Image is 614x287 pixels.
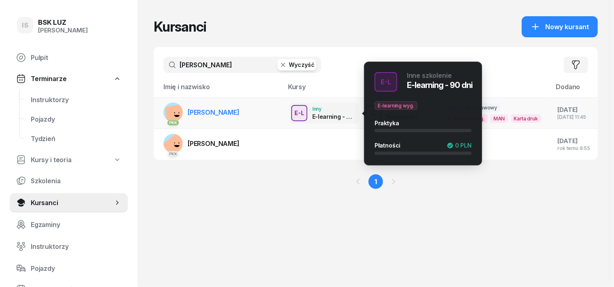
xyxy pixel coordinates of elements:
[10,215,128,234] a: Egzaminy
[551,83,598,98] th: Dodano
[31,135,121,143] span: Tydzień
[24,109,128,129] a: Pojazdy
[312,106,354,111] div: Inny
[10,70,128,88] a: Terminarze
[188,108,239,116] span: [PERSON_NAME]
[154,19,206,34] h1: Kursanci
[31,75,66,83] span: Terminarze
[154,83,283,98] th: Imię i nazwisko
[375,101,417,110] span: E-learning wyg.
[22,22,28,29] span: IS
[407,72,452,79] div: Inne szkolenie
[558,146,591,151] div: rok temu 9:55
[558,106,591,114] div: [DATE]
[167,120,179,125] div: PKK
[10,193,128,212] a: Kursanci
[31,177,121,185] span: Szkolenia
[24,90,128,109] a: Instruktorzy
[31,199,113,207] span: Kursanci
[163,103,239,122] a: PKK[PERSON_NAME]
[558,137,591,145] div: [DATE]
[447,142,472,149] div: 0 PLN
[291,105,307,121] button: E-L
[10,151,128,169] a: Kursy i teoria
[545,23,589,31] span: Nowy kursant
[31,265,121,272] span: Pojazdy
[10,48,128,67] a: Pulpit
[38,19,88,26] div: BSK LUZ
[375,72,397,92] button: E-L
[163,134,239,153] a: PKK[PERSON_NAME]
[167,151,179,156] div: PKK
[375,142,406,149] div: Płatności
[511,114,541,123] span: Karta druk
[368,174,383,189] a: 1
[558,114,591,120] div: [DATE] 11:45
[312,113,354,120] div: E-learning - 90 dni
[490,114,508,123] span: MAN
[10,171,128,191] a: Szkolenia
[438,83,551,98] th: Etykiety
[38,27,88,34] div: [PERSON_NAME]
[10,259,128,278] a: Pojazdy
[522,16,598,37] button: Nowy kursant
[31,243,121,251] span: Instruktorzy
[31,54,121,62] span: Pulpit
[291,108,307,118] div: E-L
[31,96,121,104] span: Instruktorzy
[377,77,394,88] div: E-L
[375,120,399,126] span: Praktyka
[31,221,121,229] span: Egzaminy
[24,129,128,148] a: Tydzień
[31,116,121,123] span: Pojazdy
[31,156,72,164] span: Kursy i teoria
[163,57,321,73] input: Szukaj
[277,59,316,71] button: Wyczyść
[283,83,438,98] th: Kursy
[10,237,128,256] a: Instruktorzy
[407,79,472,92] div: E-learning - 90 dni
[188,139,239,148] span: [PERSON_NAME]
